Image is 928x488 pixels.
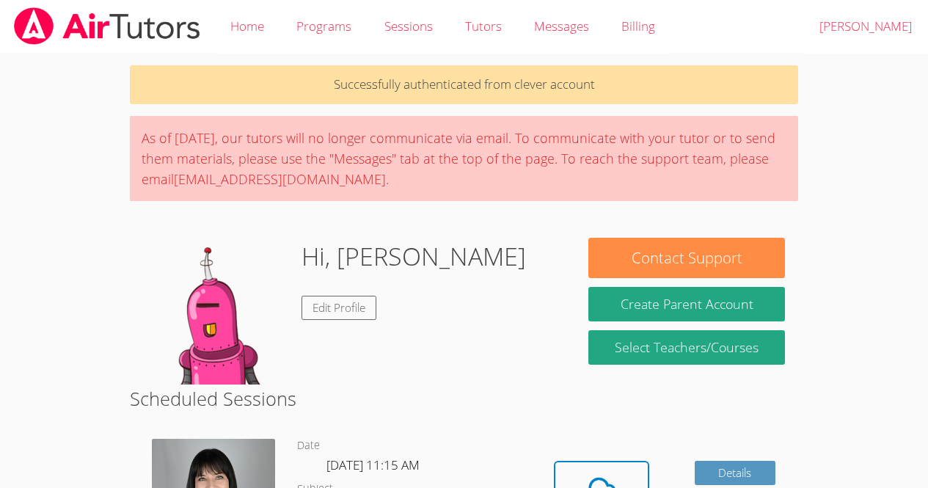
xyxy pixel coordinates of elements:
[297,437,320,455] dt: Date
[302,238,526,275] h1: Hi, [PERSON_NAME]
[130,116,798,201] div: As of [DATE], our tutors will no longer communicate via email. To communicate with your tutor or ...
[130,385,798,412] h2: Scheduled Sessions
[130,65,798,104] p: Successfully authenticated from clever account
[302,296,376,320] a: Edit Profile
[326,456,420,473] span: [DATE] 11:15 AM
[588,330,784,365] a: Select Teachers/Courses
[534,18,589,34] span: Messages
[588,238,784,278] button: Contact Support
[12,7,202,45] img: airtutors_banner-c4298cdbf04f3fff15de1276eac7730deb9818008684d7c2e4769d2f7ddbe033.png
[588,287,784,321] button: Create Parent Account
[695,461,775,485] a: Details
[143,238,290,385] img: default.png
